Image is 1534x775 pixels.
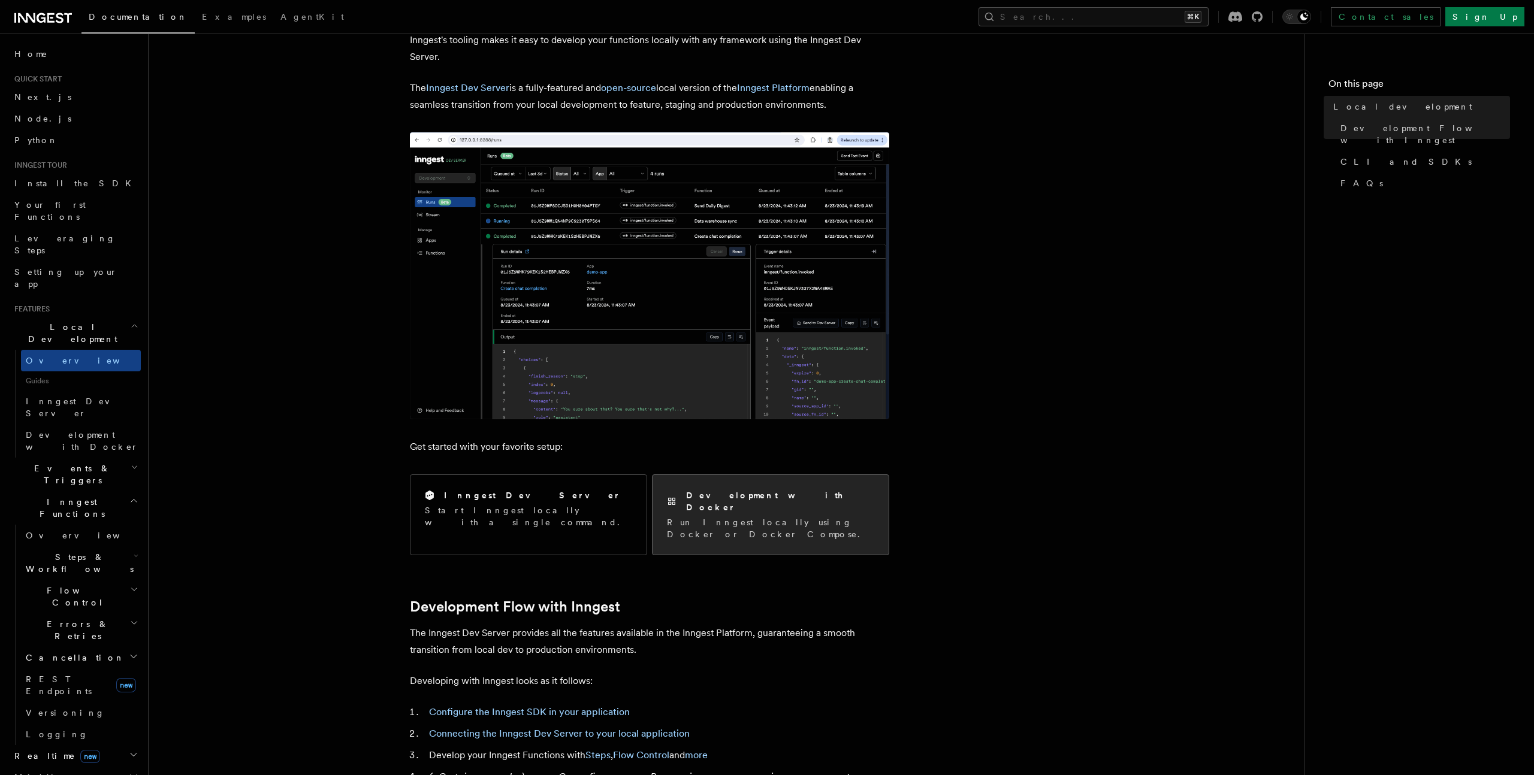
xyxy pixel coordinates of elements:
img: The Inngest Dev Server on the Functions page [410,132,889,419]
span: AgentKit [280,12,344,22]
a: Contact sales [1331,7,1441,26]
kbd: ⌘K [1185,11,1201,23]
span: REST Endpoints [26,674,92,696]
a: Setting up your app [10,261,141,295]
a: Home [10,43,141,65]
span: Leveraging Steps [14,234,116,255]
button: Toggle dark mode [1282,10,1311,24]
span: Quick start [10,74,62,84]
a: Next.js [10,86,141,108]
span: Next.js [14,92,71,102]
a: Install the SDK [10,172,141,194]
a: Versioning [21,702,141,723]
a: more [685,749,708,761]
a: Overview [21,350,141,371]
span: Node.js [14,114,71,123]
span: Home [14,48,48,60]
span: Inngest Functions [10,496,129,520]
span: new [116,678,136,692]
span: Your first Functions [14,200,86,222]
a: Flow Control [613,749,669,761]
h2: Development with Docker [686,489,874,513]
span: FAQs [1340,177,1383,189]
span: new [80,750,100,763]
span: Events & Triggers [10,462,131,486]
a: Inngest Dev ServerStart Inngest locally with a single command. [410,474,647,555]
span: Features [10,304,50,314]
a: Development Flow with Inngest [1336,117,1510,151]
span: Logging [26,729,88,739]
button: Steps & Workflows [21,546,141,580]
p: The is a fully-featured and local version of the enabling a seamless transition from your local d... [410,80,889,113]
span: Flow Control [21,585,130,609]
a: Development with Docker [21,424,141,458]
a: Development with DockerRun Inngest locally using Docker or Docker Compose. [652,474,889,555]
div: Inngest Functions [10,525,141,745]
span: Inngest Dev Server [26,396,128,418]
span: Inngest tour [10,161,67,170]
a: Inngest Platform [737,82,810,93]
a: Sign Up [1445,7,1524,26]
p: The Inngest Dev Server provides all the features available in the Inngest Platform, guaranteeing ... [410,625,889,658]
span: Setting up your app [14,267,117,289]
div: Local Development [10,350,141,458]
button: Errors & Retries [21,613,141,647]
span: Cancellation [21,652,125,664]
span: Versioning [26,708,105,718]
a: AgentKit [273,4,351,32]
a: Leveraging Steps [10,228,141,261]
span: Python [14,135,58,145]
h4: On this page [1328,77,1510,96]
button: Inngest Functions [10,491,141,525]
li: Develop your Inngest Functions with , and [425,747,889,764]
a: Documentation [81,4,195,34]
span: CLI and SDKs [1340,156,1472,168]
button: Events & Triggers [10,458,141,491]
a: Logging [21,723,141,745]
a: Inngest Dev Server [426,82,509,93]
a: Examples [195,4,273,32]
a: Inngest Dev Server [21,390,141,424]
span: Local Development [10,321,131,345]
p: Inngest's tooling makes it easy to develop your functions locally with any framework using the In... [410,32,889,65]
a: Local development [1328,96,1510,117]
a: Overview [21,525,141,546]
span: Install the SDK [14,178,138,188]
a: Your first Functions [10,194,141,228]
span: Guides [21,371,141,390]
button: Search...⌘K [979,7,1209,26]
p: Start Inngest locally with a single command. [425,504,632,528]
a: open-source [601,82,656,93]
a: Development Flow with Inngest [410,598,620,615]
h2: Inngest Dev Server [444,489,621,501]
p: Get started with your favorite setup: [410,438,889,455]
a: Python [10,129,141,151]
a: CLI and SDKs [1336,151,1510,172]
button: Cancellation [21,647,141,668]
a: Steps [585,749,611,761]
a: FAQs [1336,172,1510,194]
span: Overview [26,356,149,365]
span: Development with Docker [26,430,138,452]
a: REST Endpointsnew [21,668,141,702]
button: Local Development [10,316,141,350]
p: Run Inngest locally using Docker or Docker Compose. [667,516,874,540]
span: Local development [1333,101,1472,113]
a: Node.js [10,108,141,129]
span: Steps & Workflows [21,551,134,575]
a: Connecting the Inngest Dev Server to your local application [429,728,690,739]
p: Developing with Inngest looks as it follows: [410,673,889,689]
a: Configure the Inngest SDK in your application [429,706,630,718]
span: Overview [26,531,149,540]
button: Flow Control [21,580,141,613]
span: Errors & Retries [21,618,130,642]
span: Examples [202,12,266,22]
button: Realtimenew [10,745,141,767]
span: Documentation [89,12,188,22]
span: Development Flow with Inngest [1340,122,1510,146]
span: Realtime [10,750,100,762]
